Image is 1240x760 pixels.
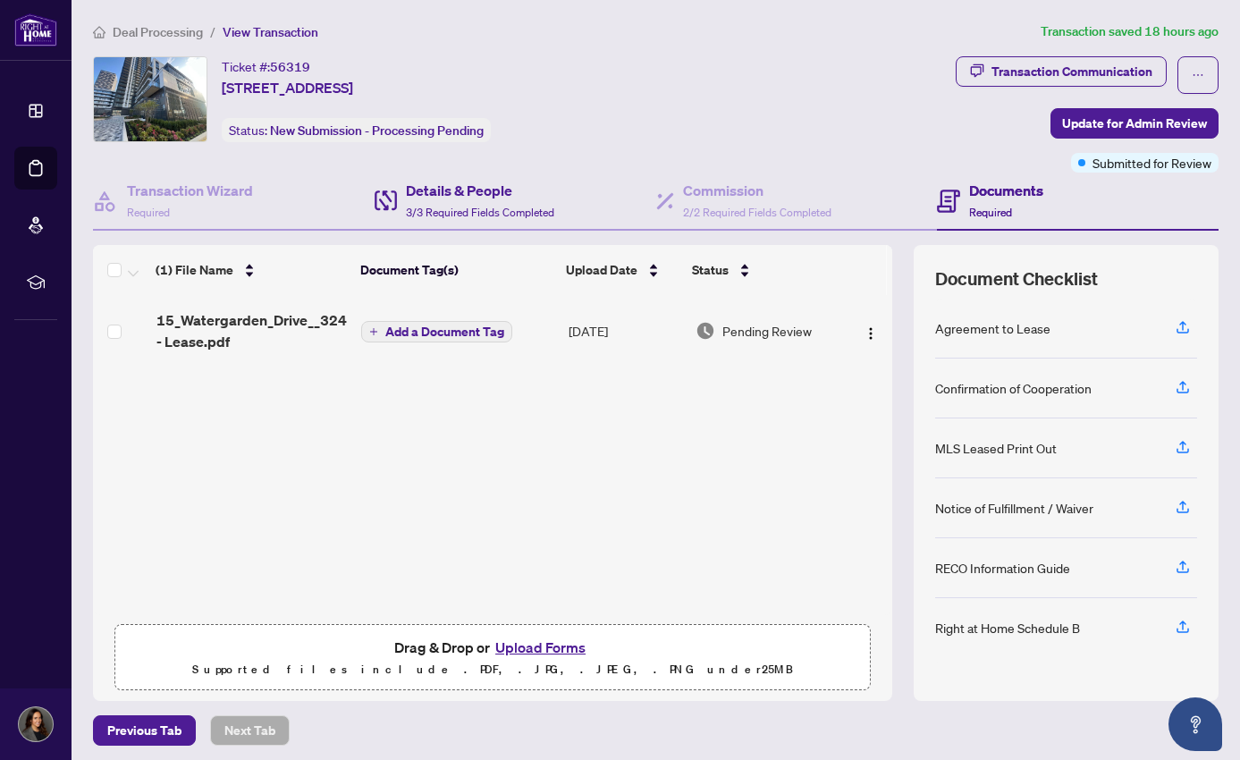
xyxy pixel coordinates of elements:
[935,266,1098,291] span: Document Checklist
[361,321,512,342] button: Add a Document Tag
[683,206,831,219] span: 2/2 Required Fields Completed
[156,309,348,352] span: 15_Watergarden_Drive__324- Lease.pdf
[935,318,1050,338] div: Agreement to Lease
[956,56,1167,87] button: Transaction Communication
[385,325,504,338] span: Add a Document Tag
[566,260,637,280] span: Upload Date
[127,180,253,201] h4: Transaction Wizard
[222,77,353,98] span: [STREET_ADDRESS]
[1050,108,1219,139] button: Update for Admin Review
[353,245,559,295] th: Document Tag(s)
[1041,21,1219,42] article: Transaction saved 18 hours ago
[683,180,831,201] h4: Commission
[222,118,491,142] div: Status:
[856,317,885,345] button: Logo
[107,716,181,745] span: Previous Tab
[148,245,352,295] th: (1) File Name
[223,24,318,40] span: View Transaction
[94,57,207,141] img: IMG-W12429925_1.jpg
[156,260,233,280] span: (1) File Name
[222,56,310,77] div: Ticket #:
[969,180,1043,201] h4: Documents
[692,260,729,280] span: Status
[210,21,215,42] li: /
[561,295,688,367] td: [DATE]
[685,245,842,295] th: Status
[1192,69,1204,81] span: ellipsis
[406,206,554,219] span: 3/3 Required Fields Completed
[935,498,1093,518] div: Notice of Fulfillment / Waiver
[722,321,812,341] span: Pending Review
[93,26,105,38] span: home
[361,320,512,343] button: Add a Document Tag
[1168,697,1222,751] button: Open asap
[935,378,1092,398] div: Confirmation of Cooperation
[210,715,290,746] button: Next Tab
[559,245,685,295] th: Upload Date
[696,321,715,341] img: Document Status
[991,57,1152,86] div: Transaction Communication
[406,180,554,201] h4: Details & People
[1062,109,1207,138] span: Update for Admin Review
[113,24,203,40] span: Deal Processing
[93,715,196,746] button: Previous Tab
[864,326,878,341] img: Logo
[935,558,1070,578] div: RECO Information Guide
[935,618,1080,638] div: Right at Home Schedule B
[394,636,591,659] span: Drag & Drop or
[19,707,53,741] img: Profile Icon
[127,206,170,219] span: Required
[115,625,870,691] span: Drag & Drop orUpload FormsSupported files include .PDF, .JPG, .JPEG, .PNG under25MB
[1092,153,1211,173] span: Submitted for Review
[126,659,859,680] p: Supported files include .PDF, .JPG, .JPEG, .PNG under 25 MB
[969,206,1012,219] span: Required
[270,122,484,139] span: New Submission - Processing Pending
[369,327,378,336] span: plus
[270,59,310,75] span: 56319
[935,438,1057,458] div: MLS Leased Print Out
[14,13,57,46] img: logo
[490,636,591,659] button: Upload Forms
